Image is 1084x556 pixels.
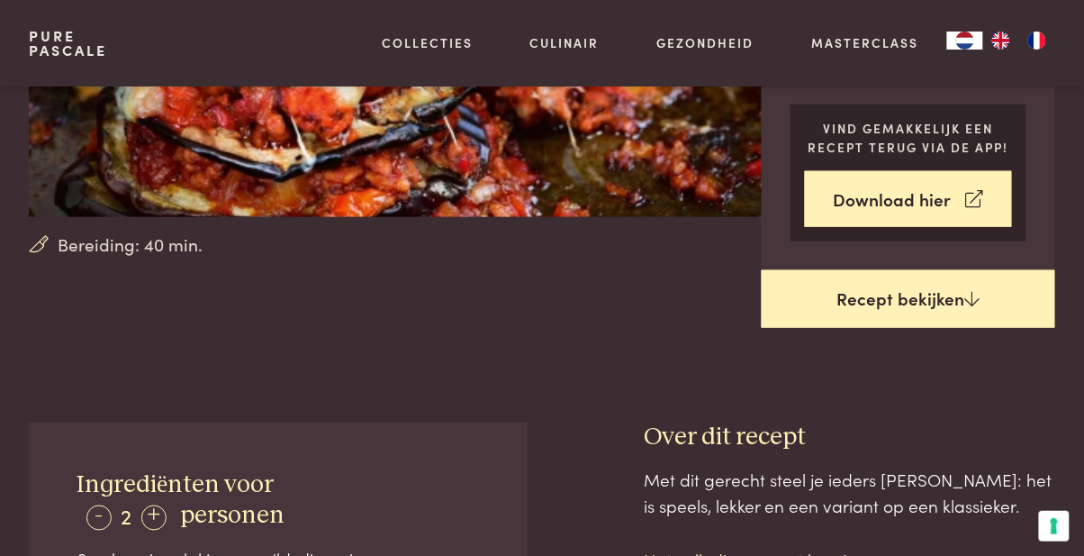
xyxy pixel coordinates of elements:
a: Masterclass [811,33,918,52]
a: Recept bekijken [762,270,1055,328]
span: personen [181,504,285,529]
a: FR [1019,32,1055,50]
div: Met dit gerecht steel je ieders [PERSON_NAME]: het is speels, lekker en een variant op een klassi... [645,468,1056,519]
a: NL [947,32,983,50]
a: EN [983,32,1019,50]
a: Gezondheid [657,33,754,52]
button: Uw voorkeuren voor toestemming voor trackingtechnologieën [1039,511,1070,542]
div: + [141,506,167,531]
h3: Over dit recept [645,423,1056,454]
span: Ingrediënten voor [77,473,274,498]
a: Culinair [530,33,600,52]
ul: Language list [983,32,1055,50]
a: Collecties [382,33,473,52]
span: Bereiding: 40 min. [59,232,203,258]
aside: Language selected: Nederlands [947,32,1055,50]
a: PurePascale [29,29,107,58]
div: - [86,506,112,531]
div: Language [947,32,983,50]
span: 2 [121,501,131,531]
p: Vind gemakkelijk een recept terug via de app! [805,119,1013,156]
a: Download hier [805,171,1013,228]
